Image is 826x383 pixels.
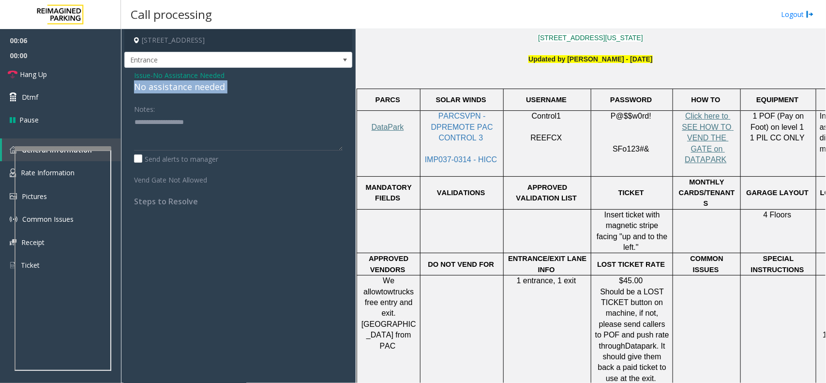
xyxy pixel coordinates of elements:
img: 'icon' [10,146,17,153]
img: 'icon' [10,193,17,199]
img: 'icon' [10,169,16,177]
span: Insert ticket with magnetic stripe facing "up and to the left." [597,211,670,251]
span: - [150,71,225,80]
a: Logout [781,9,814,19]
span: USERNAME [526,96,567,104]
span: Dtmf [22,92,38,102]
label: Notes: [134,101,155,114]
span: Entrance [125,52,306,68]
span: PARCS [375,96,400,104]
span: tow [381,288,393,296]
span: MANDATORY FIELDS [366,184,414,202]
img: logout [806,9,814,19]
span: SOLAR WINDS [436,96,486,104]
a: [STREET_ADDRESS][US_STATE] [538,34,643,42]
span: We allow [363,276,396,295]
span: MONTHLY CARDS/TENANTS [679,178,735,208]
span: IMP037-0314 - HICC [425,155,497,164]
span: Hang Up [20,69,47,79]
h4: Steps to Resolve [134,197,343,206]
span: Pause [19,115,39,125]
span: APPROVED VALIDATION LIST [516,184,577,202]
span: Datapark [625,342,657,350]
span: trucks free entry and exit. [GEOGRAPHIC_DATA] from PAC [361,288,416,350]
span: PASSWORD [610,96,652,104]
span: $45.00 [619,276,643,285]
span: Control1 [532,112,561,120]
span: GARAGE LAYOUT [746,189,809,197]
span: REEFCX [531,134,562,142]
b: Updated by [PERSON_NAME] - [DATE] [528,55,652,63]
span: ENTRANCE/EXIT LANE INFO [508,255,588,273]
label: Send alerts to manager [134,154,218,164]
span: 1 POF (Pay on Foot) on level 1 [751,112,806,131]
span: 1 PIL CC ONLY [750,134,805,142]
label: Vend Gate Not Allowed [132,171,221,185]
a: Click here to SEE HOW TO VEND THE GATE on DATAPARK [682,112,734,164]
img: 'icon' [10,239,16,245]
span: Issue [134,70,150,80]
span: DO NOT VEND FOR [428,260,494,268]
span: 1 entrance, 1 exit [517,276,576,285]
span: VALIDATIONS [437,189,485,197]
h3: Call processing [126,2,217,26]
span: TICKET [618,189,644,197]
span: LOST TICKET RATE [597,260,665,268]
span: HOW TO [691,96,721,104]
span: SFo123#& [613,145,649,153]
span: COMMON ISSUES [691,255,725,273]
img: 'icon' [10,261,16,270]
span: P@$$w0rd! [611,112,651,120]
span: General Information [22,145,92,154]
span: Should be a LOST TICKET button on machine, if not, please send callers to POF and push rate through [595,288,671,350]
span: . It should give them back a paid ticket to use at the exit. [598,342,669,383]
span: 4 Floors [764,211,792,219]
span: EQUIPMENT [756,96,798,104]
span: SPECIAL INSTRUCTIONS [751,255,804,273]
div: No assistance needed [134,80,343,93]
span: APPROVED VENDORS [369,255,410,273]
span: PARCSVPN - DPREMOTE PAC CONTROL 3 [431,112,495,142]
img: 'icon' [10,215,17,223]
a: DataPark [372,123,404,131]
span: No Assistance Needed [153,70,225,80]
h4: [STREET_ADDRESS] [124,29,352,52]
a: General Information [2,138,121,161]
